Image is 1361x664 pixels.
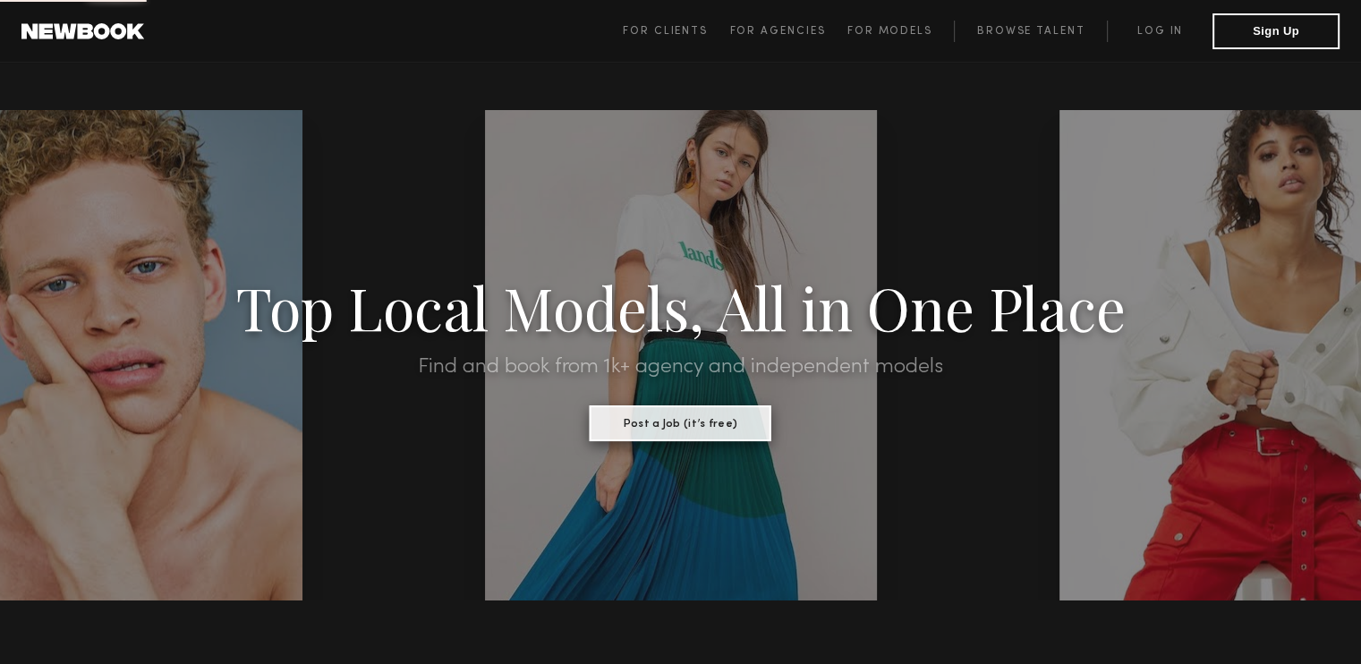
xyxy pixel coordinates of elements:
a: Log in [1107,21,1212,42]
button: Post a Job (it’s free) [590,405,771,441]
span: For Models [847,26,932,37]
a: For Clients [623,21,729,42]
a: For Models [847,21,955,42]
a: Post a Job (it’s free) [590,413,771,432]
span: For Clients [623,26,708,37]
span: For Agencies [729,26,825,37]
h1: Top Local Models, All in One Place [102,279,1259,335]
a: For Agencies [729,21,846,42]
h2: Find and book from 1k+ agency and independent models [102,356,1259,378]
a: Browse Talent [954,21,1107,42]
button: Sign Up [1212,13,1340,49]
